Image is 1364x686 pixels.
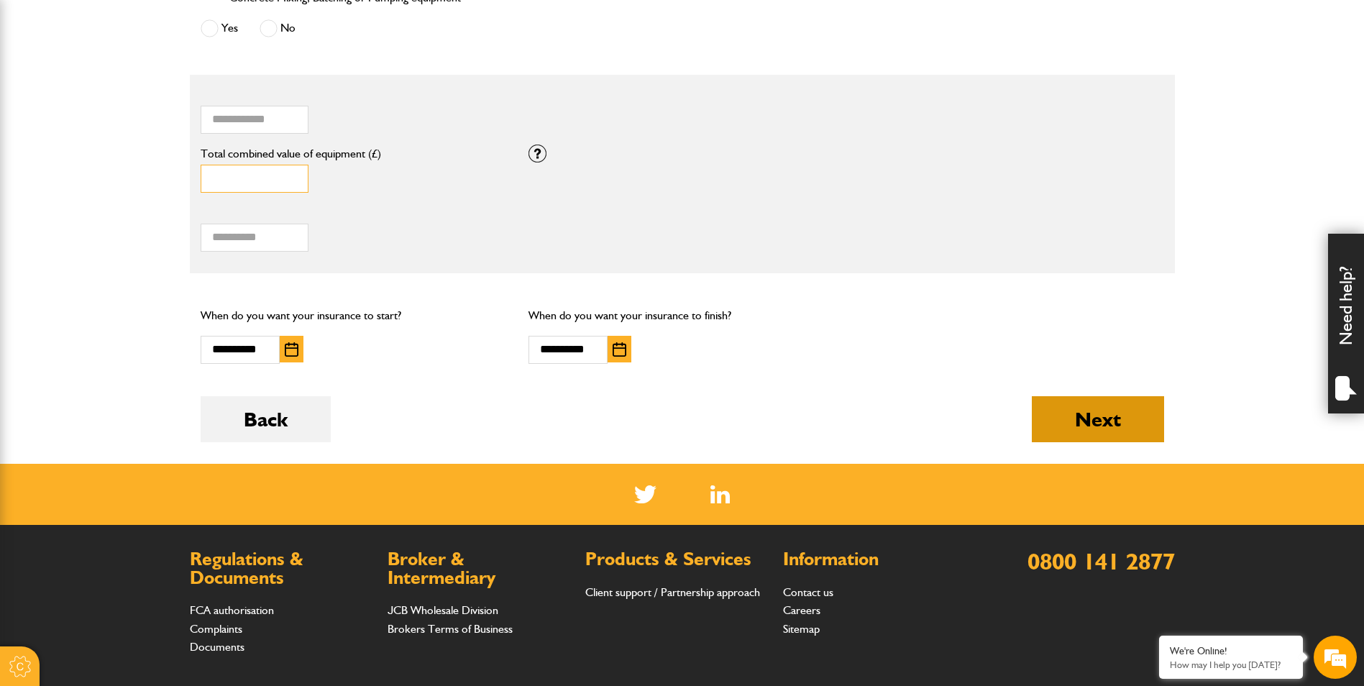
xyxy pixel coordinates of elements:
a: Brokers Terms of Business [388,622,513,636]
p: When do you want your insurance to start? [201,306,508,325]
img: d_20077148190_company_1631870298795_20077148190 [24,80,60,100]
div: Need help? [1328,234,1364,413]
a: Contact us [783,585,833,599]
img: Choose date [613,342,626,357]
img: Choose date [285,342,298,357]
textarea: Type your message and hit 'Enter' [19,260,262,431]
a: Documents [190,640,244,654]
a: LinkedIn [710,485,730,503]
div: Minimize live chat window [236,7,270,42]
a: Sitemap [783,622,820,636]
img: Linked In [710,485,730,503]
p: When do you want your insurance to finish? [528,306,836,325]
a: Complaints [190,622,242,636]
h2: Products & Services [585,550,769,569]
h2: Broker & Intermediary [388,550,571,587]
div: We're Online! [1170,645,1292,657]
input: Enter your last name [19,133,262,165]
a: 0800 141 2877 [1027,547,1175,575]
h2: Information [783,550,966,569]
label: No [260,19,296,37]
input: Enter your phone number [19,218,262,250]
img: Twitter [634,485,656,503]
input: Enter your email address [19,175,262,207]
button: Back [201,396,331,442]
a: FCA authorisation [190,603,274,617]
h2: Regulations & Documents [190,550,373,587]
p: How may I help you today? [1170,659,1292,670]
a: JCB Wholesale Division [388,603,498,617]
button: Next [1032,396,1164,442]
div: Chat with us now [75,81,242,99]
a: Careers [783,603,820,617]
a: Client support / Partnership approach [585,585,760,599]
label: Total combined value of equipment (£) [201,148,508,160]
label: Yes [201,19,238,37]
em: Start Chat [196,443,261,462]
